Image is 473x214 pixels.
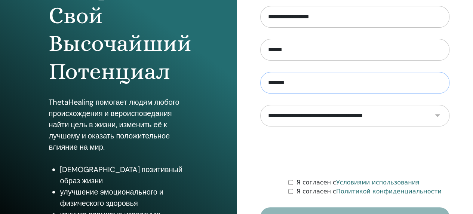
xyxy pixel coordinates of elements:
[60,165,182,186] ya-tr-span: [DEMOGRAPHIC_DATA] позитивный образ жизни
[296,188,336,195] ya-tr-span: Я согласен с
[298,138,412,167] iframe: Рекапча
[336,179,420,186] a: Условиями использования
[60,187,163,208] ya-tr-span: улучшение эмоционального и физического здоровья
[336,188,442,195] a: Политикой конфиденциальности
[296,179,336,186] ya-tr-span: Я согласен с
[49,97,179,152] ya-tr-span: ThetaHealing помогает людям любого происхождения и вероисповедания найти цель в жизни, изменить е...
